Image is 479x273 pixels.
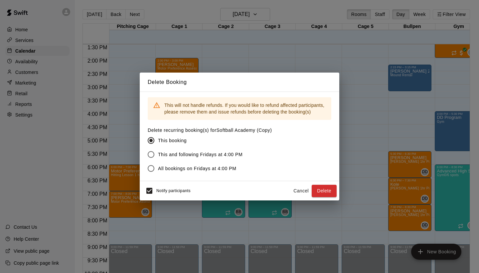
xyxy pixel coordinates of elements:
[156,189,191,193] span: Notify participants
[148,127,272,134] label: Delete recurring booking(s) for Softball Academy (Copy)
[158,137,187,144] span: This booking
[158,165,236,172] span: All bookings on Fridays at 4:00 PM
[164,99,326,118] div: This will not handle refunds. If you would like to refund affected participants, please remove th...
[140,73,339,92] h2: Delete Booking
[158,151,242,158] span: This and following Fridays at 4:00 PM
[312,185,337,197] button: Delete
[290,185,312,197] button: Cancel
